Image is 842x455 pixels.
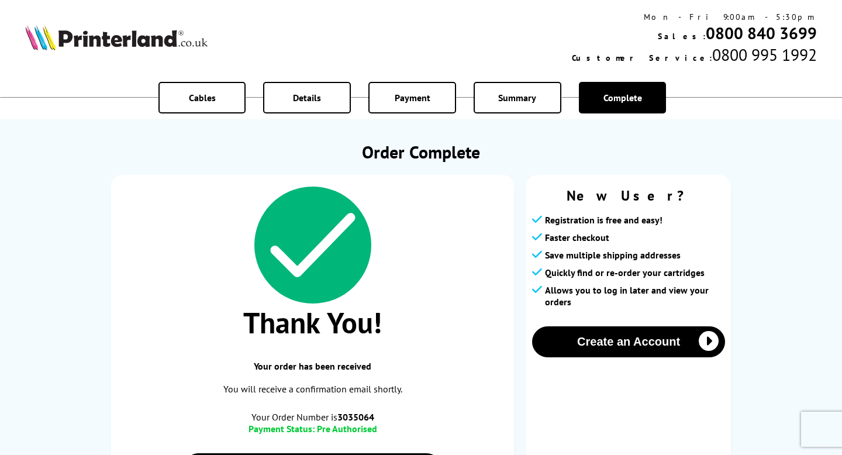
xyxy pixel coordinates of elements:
span: Summary [498,92,536,104]
span: Cables [189,92,216,104]
img: Printerland Logo [25,25,208,50]
span: Your Order Number is [123,411,502,423]
h1: Order Complete [111,140,731,163]
span: Save multiple shipping addresses [545,249,681,261]
a: 0800 840 3699 [706,22,817,44]
span: Thank You! [123,304,502,342]
div: Mon - Fri 9:00am - 5:30pm [572,12,817,22]
span: Payment Status: [249,423,315,435]
span: Complete [603,92,642,104]
button: Create an Account [532,326,725,357]
span: Pre Authorised [317,423,377,435]
span: Sales: [658,31,706,42]
span: Quickly find or re-order your cartridges [545,267,705,278]
p: You will receive a confirmation email shortly. [123,381,502,397]
span: Details [293,92,321,104]
span: 0800 995 1992 [712,44,817,66]
span: Allows you to log in later and view your orders [545,284,725,308]
b: 3035064 [337,411,374,423]
span: New User? [532,187,725,205]
span: Customer Service: [572,53,712,63]
span: Your order has been received [123,360,502,372]
span: Registration is free and easy! [545,214,662,226]
span: Payment [395,92,430,104]
span: Faster checkout [545,232,609,243]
